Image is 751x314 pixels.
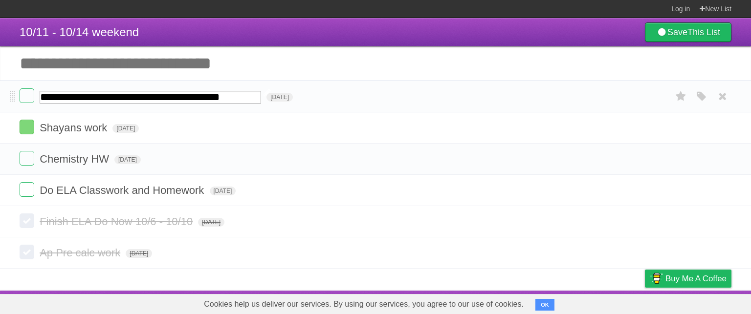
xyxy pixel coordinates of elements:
a: Privacy [632,293,658,312]
span: [DATE] [112,124,139,133]
label: Done [20,151,34,166]
span: [DATE] [126,249,152,258]
span: Shayans work [40,122,110,134]
span: Cookies help us deliver our services. By using our services, you agree to our use of cookies. [194,294,533,314]
span: [DATE] [114,155,141,164]
a: Suggest a feature [670,293,731,312]
span: Chemistry HW [40,153,111,165]
span: Finish ELA Do Now 10/6 - 10/10 [40,215,195,228]
span: Buy me a coffee [665,270,727,287]
label: Done [20,245,34,259]
a: Developers [547,293,587,312]
img: Buy me a coffee [650,270,663,287]
a: Buy me a coffee [645,270,731,288]
label: Done [20,120,34,134]
span: [DATE] [266,93,293,102]
span: [DATE] [210,187,236,195]
label: Done [20,182,34,197]
span: 10/11 - 10/14 weekend [20,25,139,39]
a: Terms [599,293,620,312]
label: Done [20,88,34,103]
span: Do ELA Classwork and Homework [40,184,206,196]
span: [DATE] [198,218,224,227]
a: SaveThis List [645,22,731,42]
b: This List [687,27,720,37]
label: Done [20,213,34,228]
a: About [515,293,535,312]
span: Ap Pre calc work [40,247,123,259]
label: Star task [672,88,690,105]
button: OK [535,299,554,311]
